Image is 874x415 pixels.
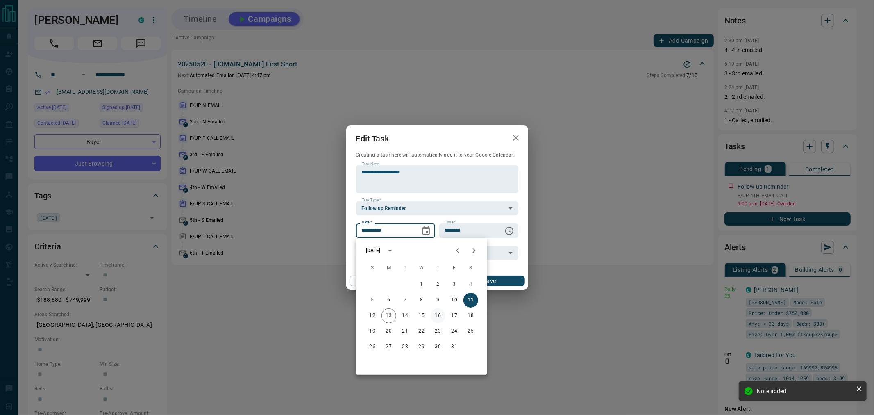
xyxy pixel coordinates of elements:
[454,276,524,286] button: Save
[463,308,478,323] button: 18
[463,260,478,276] span: Saturday
[350,276,420,286] button: Cancel
[362,220,372,225] label: Date
[463,277,478,292] button: 4
[398,308,413,323] button: 14
[449,242,466,259] button: Previous month
[365,293,380,308] button: 5
[381,293,396,308] button: 6
[381,340,396,354] button: 27
[381,260,396,276] span: Monday
[356,201,518,215] div: Follow up Reminder
[757,388,853,394] div: Note added
[383,244,397,258] button: calendar view is open, switch to year view
[365,260,380,276] span: Sunday
[501,223,518,239] button: Choose time, selected time is 9:00 AM
[466,242,482,259] button: Next month
[431,324,445,339] button: 23
[365,308,380,323] button: 12
[447,324,462,339] button: 24
[414,340,429,354] button: 29
[365,340,380,354] button: 26
[381,324,396,339] button: 20
[381,308,396,323] button: 13
[447,340,462,354] button: 31
[356,152,518,159] p: Creating a task here will automatically add it to your Google Calendar.
[398,324,413,339] button: 21
[414,293,429,308] button: 8
[414,277,429,292] button: 1
[447,293,462,308] button: 10
[414,308,429,323] button: 15
[447,260,462,276] span: Friday
[398,340,413,354] button: 28
[418,223,434,239] button: Choose date, selected date is Oct 11, 2025
[414,260,429,276] span: Wednesday
[398,293,413,308] button: 7
[431,260,445,276] span: Thursday
[431,277,445,292] button: 2
[447,308,462,323] button: 17
[445,220,456,225] label: Time
[463,324,478,339] button: 25
[431,293,445,308] button: 9
[365,324,380,339] button: 19
[447,277,462,292] button: 3
[431,308,445,323] button: 16
[362,162,379,167] label: Task Note
[431,340,445,354] button: 30
[362,198,381,203] label: Task Type
[366,247,381,254] div: [DATE]
[398,260,413,276] span: Tuesday
[463,293,478,308] button: 11
[346,125,399,152] h2: Edit Task
[414,324,429,339] button: 22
